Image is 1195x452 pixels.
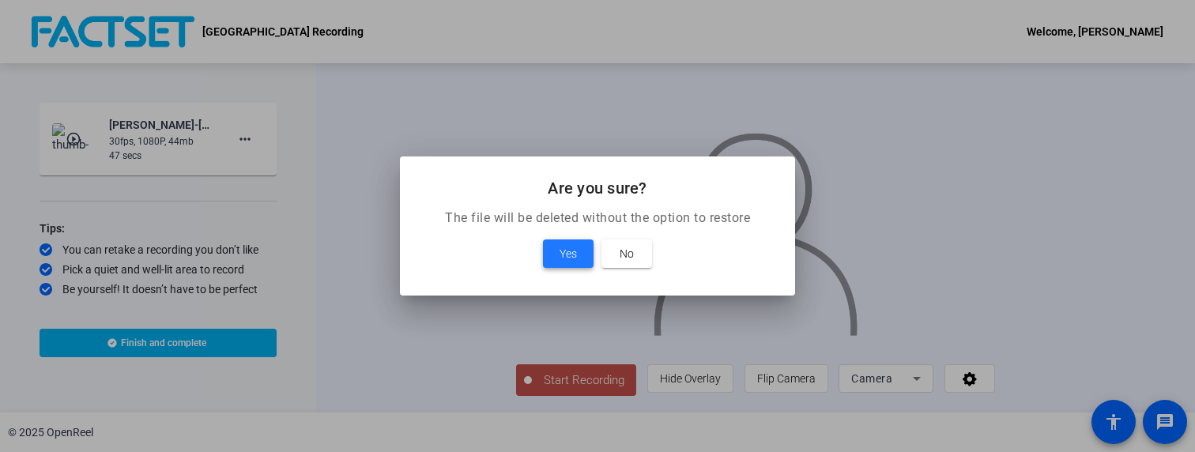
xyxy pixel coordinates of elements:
h2: Are you sure? [419,175,776,201]
span: No [620,244,634,263]
p: The file will be deleted without the option to restore [419,209,776,228]
span: Yes [560,244,577,263]
button: No [601,239,652,268]
button: Yes [543,239,594,268]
